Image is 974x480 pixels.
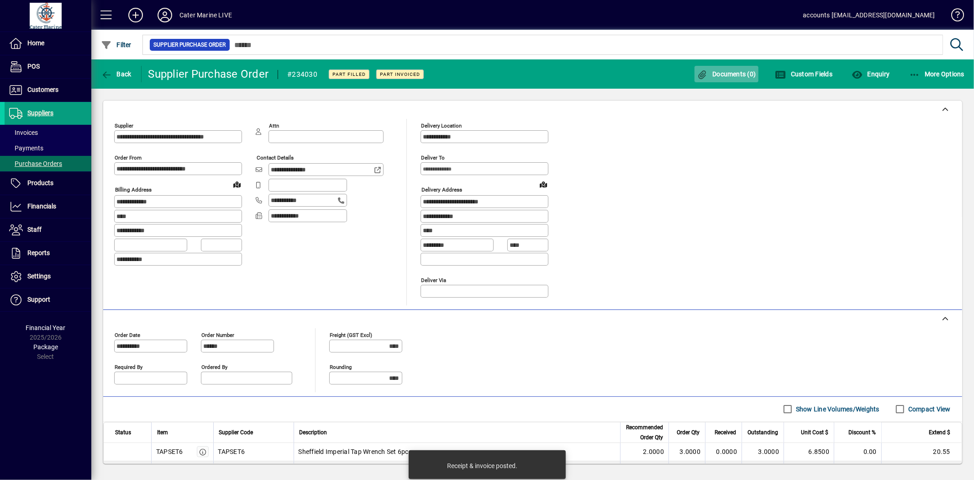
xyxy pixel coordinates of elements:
span: Extend $ [929,427,950,437]
td: 0.0000 [705,443,742,461]
span: Back [101,70,132,78]
td: 20.55 [881,443,962,461]
a: Purchase Orders [5,156,91,171]
button: Enquiry [849,66,892,82]
a: Home [5,32,91,55]
td: 2.0000 [620,461,669,480]
a: View on map [230,177,244,192]
div: Receipt & invoice posted. [448,461,518,470]
mat-label: Freight (GST excl) [330,331,372,338]
a: Payments [5,140,91,156]
td: 3.0000 [669,461,705,480]
span: Received [715,427,736,437]
mat-label: Deliver To [421,155,445,161]
span: Recommended Order Qty [626,422,663,443]
span: Products [27,179,53,187]
span: Unit Cost $ [801,427,828,437]
span: Description [300,427,327,437]
span: Supplier Purchase Order [153,40,226,49]
span: Status [115,427,131,437]
td: 3.0000 [669,443,705,461]
span: Supplier Code [219,427,253,437]
td: 2.0000 [620,443,669,461]
label: Compact View [906,405,951,414]
mat-label: Delivery Location [421,123,462,129]
span: Financial Year [26,324,66,331]
td: 3.0000 [742,443,784,461]
span: Support [27,296,50,303]
td: 1.0000 [705,461,742,480]
mat-label: Ordered by [201,363,227,370]
app-page-header-button: Back [91,66,142,82]
span: Suppliers [27,109,53,117]
mat-label: Attn [269,123,279,129]
a: Invoices [5,125,91,140]
button: Add [121,7,150,23]
button: Back [99,66,134,82]
span: Purchase Orders [9,160,62,167]
mat-label: Order date [115,331,140,338]
span: Invoices [9,129,38,136]
button: Custom Fields [773,66,835,82]
span: Discount % [848,427,876,437]
span: Part Filled [332,71,366,77]
mat-label: Supplier [115,123,133,129]
mat-label: Required by [115,363,142,370]
a: Products [5,172,91,195]
span: Financials [27,203,56,210]
button: Profile [150,7,179,23]
div: Supplier Purchase Order [148,67,269,81]
mat-label: Order from [115,155,142,161]
a: Financials [5,195,91,218]
a: Staff [5,219,91,241]
mat-label: Deliver via [421,277,446,283]
button: More Options [907,66,967,82]
span: Order Qty [677,427,700,437]
mat-label: Order number [201,331,234,338]
span: Settings [27,272,51,280]
td: 16.9600 [784,461,834,480]
a: Reports [5,242,91,265]
a: Settings [5,265,91,288]
td: 2.0000 [742,461,784,480]
div: TAPSET6 [156,447,183,456]
td: 0.00 [834,443,881,461]
div: #234030 [287,67,317,82]
a: Knowledge Base [944,2,963,32]
label: Show Line Volumes/Weights [794,405,879,414]
span: Filter [101,41,132,48]
a: Support [5,288,91,311]
span: Reports [27,249,50,256]
a: View on map [536,177,551,192]
a: Customers [5,79,91,101]
span: Sheffield Imperial Tap Wrench Set 6pc [299,447,409,456]
td: 6.8500 [784,443,834,461]
div: Cater Marine LIVE [179,8,232,22]
span: POS [27,63,40,70]
td: TAPSET6M [213,461,294,480]
div: accounts [EMAIL_ADDRESS][DOMAIN_NAME] [803,8,935,22]
span: Outstanding [748,427,778,437]
span: Part Invoiced [380,71,420,77]
span: Custom Fields [775,70,833,78]
a: POS [5,55,91,78]
span: Payments [9,144,43,152]
span: Customers [27,86,58,93]
td: 0.00 [834,461,881,480]
button: Documents (0) [695,66,758,82]
span: Documents (0) [697,70,756,78]
span: Package [33,343,58,351]
span: Item [157,427,168,437]
td: 50.88 [881,461,962,480]
td: TAPSET6 [213,443,294,461]
span: Staff [27,226,42,233]
span: Enquiry [852,70,890,78]
span: More Options [909,70,965,78]
button: Filter [99,37,134,53]
mat-label: Rounding [330,363,352,370]
span: Home [27,39,44,47]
